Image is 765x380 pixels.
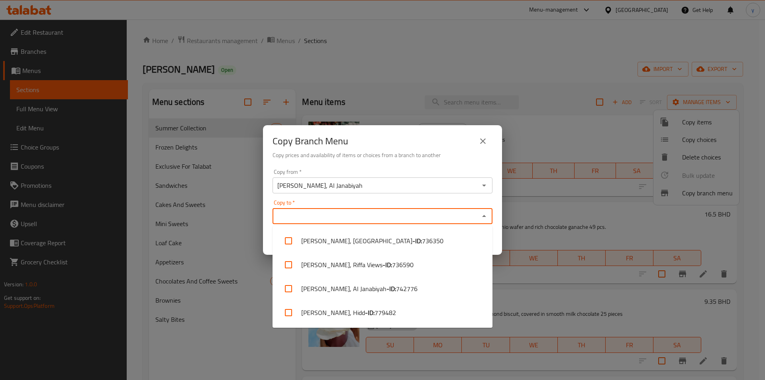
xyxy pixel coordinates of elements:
button: Close [479,211,490,222]
h6: Copy prices and availability of items or choices from a branch to another [273,151,492,159]
span: 742776 [396,284,418,293]
li: [PERSON_NAME], Riffa Views [273,253,492,277]
button: Open [479,180,490,191]
span: 736350 [422,236,443,246]
b: - ID: [386,284,396,293]
span: 736590 [392,260,414,270]
li: [PERSON_NAME], Al Janabiyah [273,277,492,301]
b: - ID: [365,308,375,317]
li: [PERSON_NAME], [GEOGRAPHIC_DATA] [273,229,492,253]
span: 779482 [375,308,396,317]
b: - ID: [382,260,392,270]
li: [PERSON_NAME], Hidd [273,301,492,325]
h2: Copy Branch Menu [273,135,348,148]
button: close [473,132,492,151]
b: - ID: [412,236,422,246]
